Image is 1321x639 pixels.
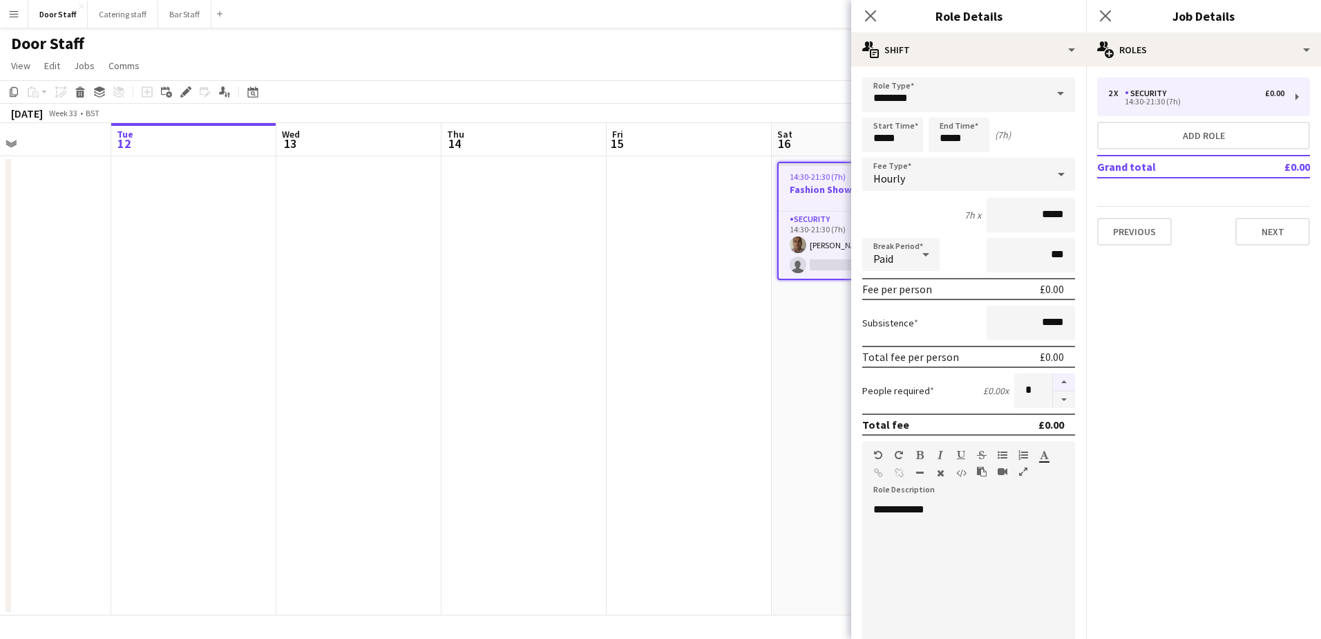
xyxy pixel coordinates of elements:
[1235,218,1310,246] button: Next
[115,136,133,151] span: 12
[1125,89,1172,98] div: Security
[935,467,945,479] button: Clear Formatting
[1108,98,1284,105] div: 14:30-21:30 (7h)
[935,450,945,461] button: Italic
[1018,450,1028,461] button: Ordered List
[11,59,30,72] span: View
[1040,282,1064,296] div: £0.00
[915,467,924,479] button: Horizontal Line
[1108,89,1125,98] div: 2 x
[862,418,909,432] div: Total fee
[983,385,1009,397] div: £0.00 x
[11,106,43,120] div: [DATE]
[117,128,133,140] span: Tue
[6,57,36,75] a: View
[46,108,80,118] span: Week 33
[862,350,959,364] div: Total fee per person
[956,450,966,461] button: Underline
[158,1,211,28] button: Bar Staff
[998,466,1007,477] button: Insert video
[894,450,904,461] button: Redo
[86,108,99,118] div: BST
[610,136,623,151] span: 15
[28,1,88,28] button: Door Staff
[1086,33,1321,66] div: Roles
[873,450,883,461] button: Undo
[964,209,981,221] div: 7h x
[1244,156,1310,178] td: £0.00
[612,128,623,140] span: Fri
[44,59,60,72] span: Edit
[862,282,932,296] div: Fee per person
[777,128,792,140] span: Sat
[282,128,300,140] span: Wed
[1018,466,1028,477] button: Fullscreen
[445,136,464,151] span: 14
[851,33,1086,66] div: Shift
[88,1,158,28] button: Catering staff
[74,59,95,72] span: Jobs
[280,136,300,151] span: 13
[108,59,140,72] span: Comms
[873,252,893,266] span: Paid
[39,57,66,75] a: Edit
[1265,89,1284,98] div: £0.00
[956,467,966,479] button: HTML Code
[447,128,464,140] span: Thu
[1086,7,1321,25] h3: Job Details
[68,57,100,75] a: Jobs
[779,183,931,196] h3: Fashion Show
[977,466,987,477] button: Paste as plain text
[1039,450,1049,461] button: Text Color
[11,33,84,54] h1: Door Staff
[851,7,1086,25] h3: Role Details
[1040,350,1064,364] div: £0.00
[1097,156,1244,178] td: Grand total
[1097,122,1310,149] button: Add role
[103,57,145,75] a: Comms
[790,172,846,182] span: 14:30-21:30 (7h)
[862,385,934,397] label: People required
[1053,391,1075,409] button: Decrease
[777,162,932,280] app-job-card: 14:30-21:30 (7h)1/2Fashion Show1 RoleSecurity1/214:30-21:30 (7h)[PERSON_NAME]
[995,129,1011,141] div: (7h)
[977,450,987,461] button: Strikethrough
[1038,418,1064,432] div: £0.00
[998,450,1007,461] button: Unordered List
[1097,218,1172,246] button: Previous
[873,172,905,185] span: Hourly
[1053,373,1075,391] button: Increase
[862,317,918,329] label: Subsistence
[915,450,924,461] button: Bold
[775,136,792,151] span: 16
[779,212,931,279] app-card-role: Security1/214:30-21:30 (7h)[PERSON_NAME]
